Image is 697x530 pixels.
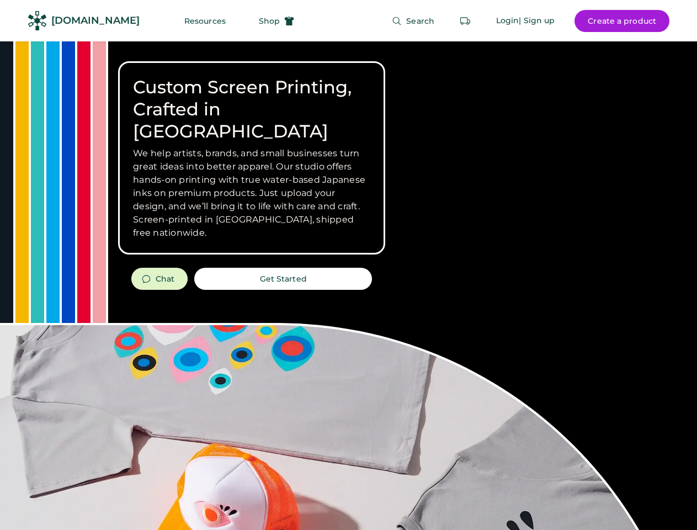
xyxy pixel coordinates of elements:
[194,268,372,290] button: Get Started
[133,147,370,240] h3: We help artists, brands, and small businesses turn great ideas into better apparel. Our studio of...
[496,15,519,26] div: Login
[28,11,47,30] img: Rendered Logo - Screens
[259,17,280,25] span: Shop
[171,10,239,32] button: Resources
[51,14,140,28] div: [DOMAIN_NAME]
[454,10,476,32] button: Retrieve an order
[379,10,448,32] button: Search
[133,76,370,142] h1: Custom Screen Printing, Crafted in [GEOGRAPHIC_DATA]
[574,10,669,32] button: Create a product
[131,268,188,290] button: Chat
[519,15,555,26] div: | Sign up
[406,17,434,25] span: Search
[246,10,307,32] button: Shop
